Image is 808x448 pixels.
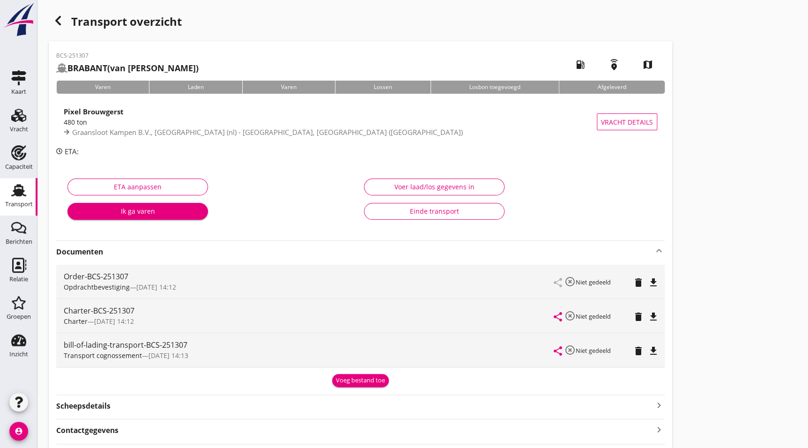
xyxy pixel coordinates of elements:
[653,399,665,411] i: keyboard_arrow_right
[9,276,28,282] div: Relatie
[7,314,31,320] div: Groepen
[56,246,653,257] strong: Documenten
[332,374,389,387] button: Voeg bestand toe
[335,81,430,94] div: Lossen
[559,81,665,94] div: Afgeleverd
[65,147,79,156] span: ETA:
[648,345,659,357] i: file_download
[372,206,497,216] div: Einde transport
[576,312,611,321] small: Niet gedeeld
[94,317,134,326] span: [DATE] 14:12
[64,271,554,282] div: Order-BCS-251307
[64,316,554,326] div: —
[72,127,463,137] span: Graansloot Kampen B.V., [GEOGRAPHIC_DATA] (nl) - [GEOGRAPHIC_DATA], [GEOGRAPHIC_DATA] ([GEOGRAPHI...
[9,351,28,357] div: Inzicht
[64,351,554,360] div: —
[430,81,559,94] div: Losbon toegevoegd
[564,276,576,287] i: highlight_off
[635,52,661,78] i: map
[242,81,335,94] div: Varen
[5,164,33,170] div: Capaciteit
[56,101,665,142] a: Pixel Brouwgerst480 tonGraansloot Kampen B.V., [GEOGRAPHIC_DATA] (nl) - [GEOGRAPHIC_DATA], [GEOGR...
[653,423,665,436] i: keyboard_arrow_right
[64,339,554,351] div: bill-of-lading-transport-BCS-251307
[49,11,672,34] div: Transport overzicht
[56,401,111,411] strong: Scheepsdetails
[67,179,208,195] button: ETA aanpassen
[64,282,554,292] div: —
[633,277,644,288] i: delete
[64,117,597,127] div: 480 ton
[372,182,497,192] div: Voer laad/los gegevens in
[64,317,88,326] span: Charter
[552,345,563,357] i: share
[64,305,554,316] div: Charter-BCS-251307
[576,278,611,286] small: Niet gedeeld
[601,117,653,127] span: Vracht details
[364,179,504,195] button: Voer laad/los gegevens in
[564,310,576,321] i: highlight_off
[648,311,659,322] i: file_download
[64,283,130,291] span: Opdrachtbevestiging
[56,425,119,436] strong: Contactgegevens
[67,62,107,74] strong: BRABANT
[633,345,644,357] i: delete
[567,52,593,78] i: local_gas_station
[75,182,200,192] div: ETA aanpassen
[576,346,611,355] small: Niet gedeeld
[2,2,36,37] img: logo-small.a267ee39.svg
[149,81,242,94] div: Laden
[601,52,627,78] i: emergency_share
[9,422,28,441] i: account_circle
[5,201,33,207] div: Transport
[11,89,26,95] div: Kaart
[75,206,200,216] div: Ik ga varen
[364,203,504,220] button: Einde transport
[56,81,149,94] div: Varen
[6,239,32,245] div: Berichten
[653,245,665,256] i: keyboard_arrow_up
[56,62,199,75] h2: (van [PERSON_NAME])
[56,52,199,60] p: BCS-251307
[10,126,28,132] div: Vracht
[597,113,657,130] button: Vracht details
[633,311,644,322] i: delete
[148,351,188,360] span: [DATE] 14:13
[564,344,576,356] i: highlight_off
[67,203,208,220] button: Ik ga varen
[136,283,176,291] span: [DATE] 14:12
[336,376,385,385] div: Voeg bestand toe
[64,351,142,360] span: Transport cognossement
[552,311,563,322] i: share
[648,277,659,288] i: file_download
[64,107,124,116] strong: Pixel Brouwgerst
